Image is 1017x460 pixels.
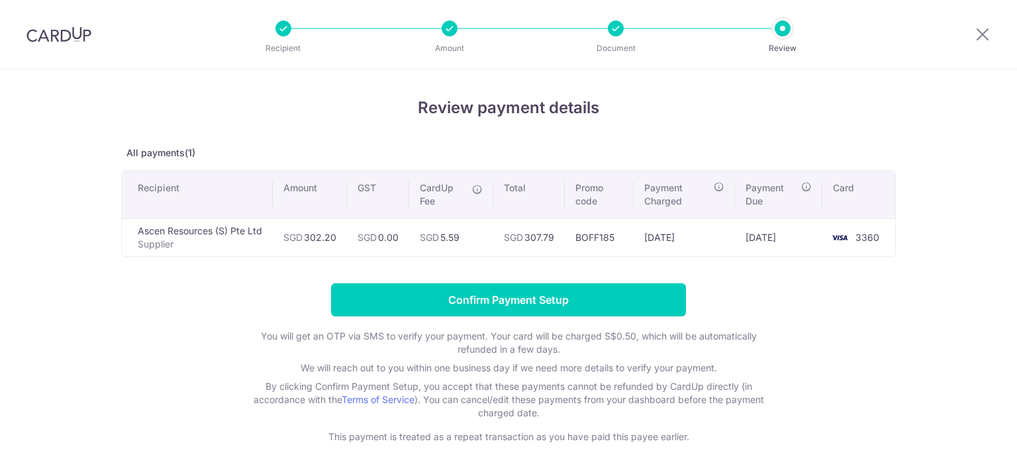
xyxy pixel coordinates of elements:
[493,218,565,256] td: 307.79
[734,42,832,55] p: Review
[401,42,499,55] p: Amount
[826,230,853,246] img: <span class="translation_missing" title="translation missing: en.account_steps.new_confirm_form.b...
[634,218,735,256] td: [DATE]
[504,232,523,243] span: SGD
[493,171,565,218] th: Total
[244,361,773,375] p: We will reach out to you within one business day if we need more details to verify your payment.
[234,42,332,55] p: Recipient
[342,394,414,405] a: Terms of Service
[283,232,303,243] span: SGD
[347,171,409,218] th: GST
[932,420,1004,453] iframe: Opens a widget where you can find more information
[358,232,377,243] span: SGD
[122,171,273,218] th: Recipient
[138,238,262,251] p: Supplier
[855,232,879,243] span: 3360
[420,232,439,243] span: SGD
[565,218,634,256] td: BOFF185
[244,430,773,443] p: This payment is treated as a repeat transaction as you have paid this payee earlier.
[244,330,773,356] p: You will get an OTP via SMS to verify your payment. Your card will be charged S$0.50, which will ...
[121,96,896,120] h4: Review payment details
[735,218,822,256] td: [DATE]
[409,218,493,256] td: 5.59
[567,42,665,55] p: Document
[746,181,797,208] span: Payment Due
[565,171,634,218] th: Promo code
[273,218,347,256] td: 302.20
[121,146,896,160] p: All payments(1)
[122,218,273,256] td: Ascen Resources (S) Pte Ltd
[273,171,347,218] th: Amount
[644,181,710,208] span: Payment Charged
[331,283,686,316] input: Confirm Payment Setup
[244,380,773,420] p: By clicking Confirm Payment Setup, you accept that these payments cannot be refunded by CardUp di...
[347,218,409,256] td: 0.00
[822,171,895,218] th: Card
[420,181,465,208] span: CardUp Fee
[26,26,91,42] img: CardUp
